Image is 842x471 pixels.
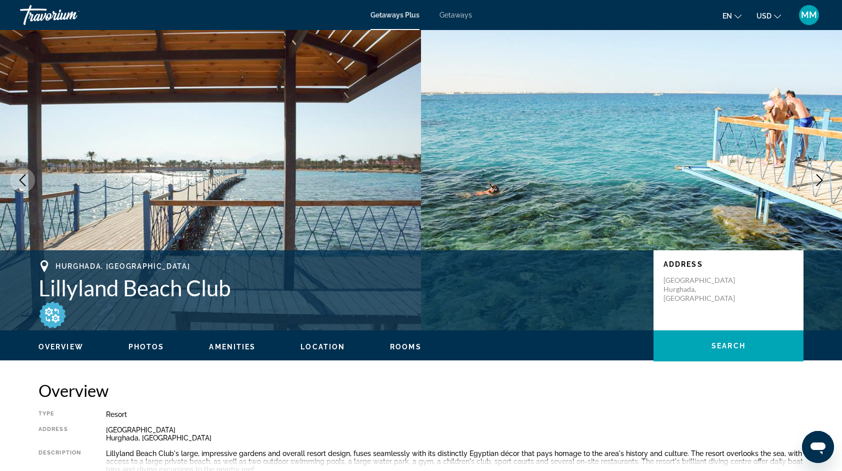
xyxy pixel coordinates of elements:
[38,342,83,351] button: Overview
[663,260,793,268] p: Address
[722,9,741,23] button: Change language
[209,343,255,351] span: Amenities
[390,342,421,351] button: Rooms
[370,11,419,19] a: Getaways Plus
[807,168,832,193] button: Next image
[209,342,255,351] button: Amenities
[128,342,164,351] button: Photos
[38,380,803,400] h2: Overview
[756,9,781,23] button: Change currency
[300,343,345,351] span: Location
[106,426,803,442] div: [GEOGRAPHIC_DATA] Hurghada, [GEOGRAPHIC_DATA]
[38,410,81,418] div: Type
[390,343,421,351] span: Rooms
[300,342,345,351] button: Location
[106,410,803,418] div: Resort
[802,431,834,463] iframe: Button to launch messaging window
[801,10,817,20] span: MM
[796,5,822,26] button: User Menu
[55,262,190,270] span: Hurghada, [GEOGRAPHIC_DATA]
[38,343,83,351] span: Overview
[128,343,164,351] span: Photos
[20,2,120,28] a: Travorium
[722,12,732,20] span: en
[756,12,771,20] span: USD
[38,275,643,301] h1: Lillyland Beach Club
[38,426,81,442] div: Address
[711,342,745,350] span: Search
[439,11,472,19] a: Getaways
[10,168,35,193] button: Previous image
[38,301,66,329] img: weeks_O.png
[653,330,803,361] button: Search
[663,276,743,303] p: [GEOGRAPHIC_DATA] Hurghada, [GEOGRAPHIC_DATA]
